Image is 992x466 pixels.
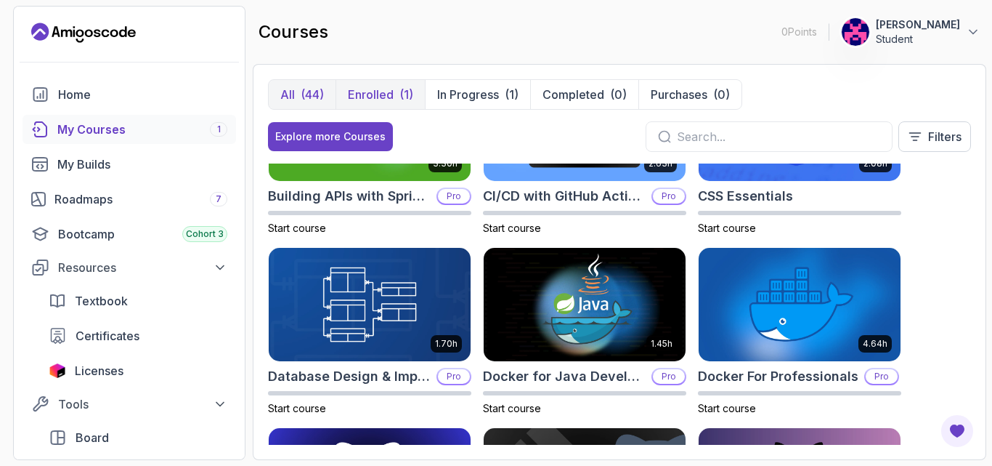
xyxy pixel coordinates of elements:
p: 4.64h [863,338,887,350]
a: licenses [40,356,236,385]
img: Database Design & Implementation card [269,248,471,361]
img: Docker For Professionals card [699,248,900,361]
div: My Builds [57,156,227,173]
a: bootcamp [23,220,236,249]
span: Cohort 3 [186,228,224,240]
img: user profile image [842,18,869,46]
p: Pro [438,369,470,384]
div: (0) [610,86,627,103]
button: Explore more Courses [268,122,393,151]
p: 3.30h [433,158,458,169]
p: Enrolled [348,86,394,103]
span: Start course [698,222,756,234]
p: 1.45h [651,338,672,350]
button: Filters [898,121,971,152]
p: 1.70h [435,338,458,350]
a: roadmaps [23,185,236,214]
h2: Database Design & Implementation [268,366,431,387]
div: My Courses [57,121,227,138]
p: Completed [542,86,604,103]
p: 2.63h [649,158,672,169]
p: In Progress [437,86,499,103]
p: All [280,86,295,103]
span: Start course [483,222,541,234]
div: (0) [713,86,730,103]
a: builds [23,150,236,179]
span: Certificates [76,327,139,345]
p: 0 Points [781,25,817,39]
span: Textbook [75,292,128,310]
button: Tools [23,391,236,417]
div: Tools [58,395,227,413]
span: 7 [216,193,221,205]
a: courses [23,115,236,144]
span: Start course [268,222,326,234]
p: [PERSON_NAME] [876,17,960,32]
input: Search... [677,128,880,145]
button: user profile image[PERSON_NAME]Student [841,17,980,47]
button: Enrolled(1) [336,80,425,109]
h2: CI/CD with GitHub Actions [483,186,646,206]
p: Pro [653,369,685,384]
div: Explore more Courses [275,129,386,144]
h2: Building APIs with Spring Boot [268,186,431,206]
a: textbook [40,286,236,316]
button: Open Feedback Button [940,414,975,449]
h2: CSS Essentials [698,186,793,206]
div: (1) [399,86,413,103]
div: Roadmaps [54,190,227,208]
a: Landing page [31,21,136,44]
button: Resources [23,254,236,281]
span: Board [76,429,109,446]
img: jetbrains icon [49,363,66,378]
h2: Docker for Java Developers [483,366,646,387]
p: Pro [438,189,470,204]
button: Completed(0) [530,80,638,109]
div: Bootcamp [58,225,227,243]
h2: courses [259,20,328,44]
p: Pro [653,189,685,204]
div: (1) [505,86,519,103]
a: home [23,80,236,109]
button: In Progress(1) [425,80,530,109]
div: Resources [58,259,227,276]
button: Purchases(0) [638,80,741,109]
span: Start course [268,402,326,414]
span: 1 [217,124,221,135]
p: Purchases [651,86,707,103]
div: (44) [301,86,324,103]
span: Licenses [75,362,123,379]
img: Docker for Java Developers card [484,248,686,361]
p: Filters [928,128,961,145]
a: board [40,423,236,452]
p: Student [876,32,960,47]
span: Start course [483,402,541,414]
a: certificates [40,321,236,350]
p: 2.08h [863,158,887,169]
p: Pro [866,369,898,384]
button: All(44) [269,80,336,109]
div: Home [58,86,227,103]
span: Start course [698,402,756,414]
h2: Docker For Professionals [698,366,858,387]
